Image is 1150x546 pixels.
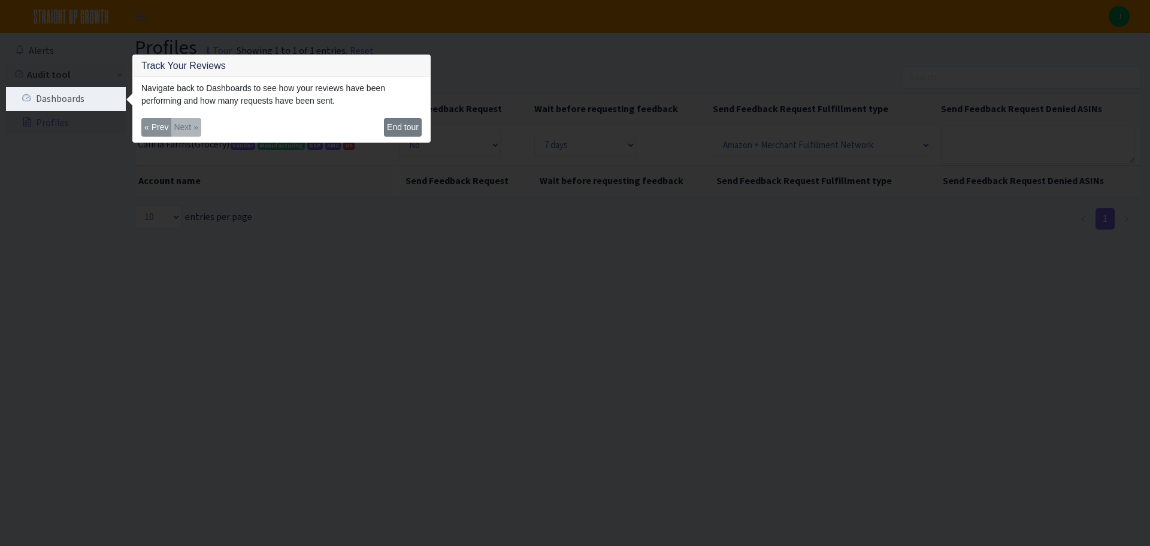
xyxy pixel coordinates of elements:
[6,87,126,111] a: Dashboards
[133,55,430,77] h3: Track Your Reviews
[141,118,171,137] button: « Prev
[384,118,422,137] button: End tour
[171,118,201,137] button: Next »
[133,77,430,113] div: Navigate back to Dashboards to see how your reviews have been performing and how many requests ha...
